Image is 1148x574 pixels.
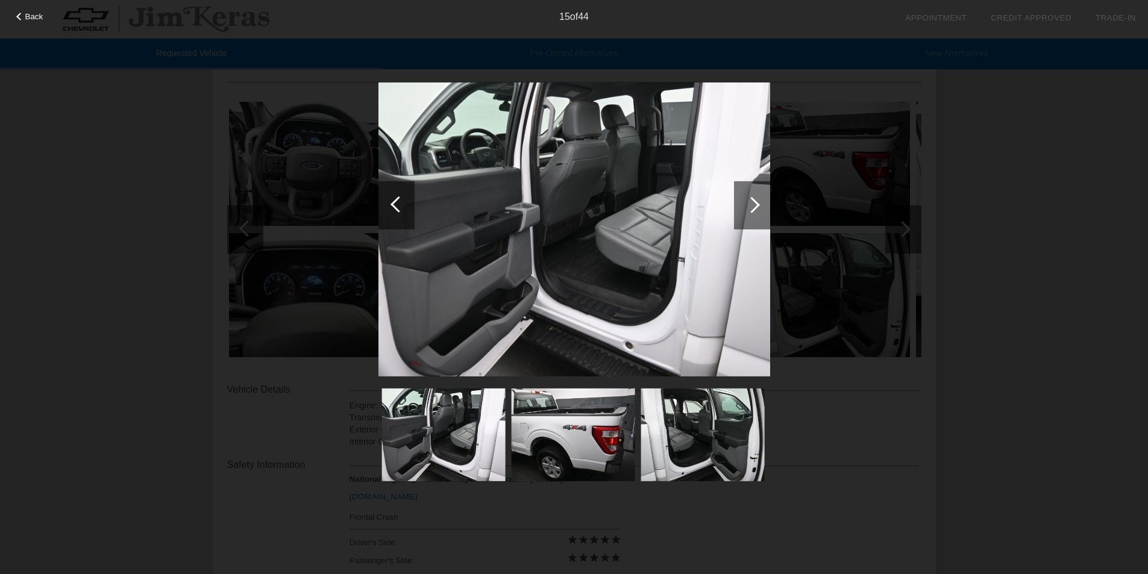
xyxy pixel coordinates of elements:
[578,11,589,22] span: 44
[381,388,505,481] img: 15.jpg
[641,388,764,481] img: 17.jpg
[511,388,635,481] img: 16.jpg
[991,13,1071,22] a: Credit Approved
[559,11,570,22] span: 15
[905,13,967,22] a: Appointment
[25,12,43,21] span: Back
[378,83,770,376] img: 15.jpg
[1096,13,1136,22] a: Trade-In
